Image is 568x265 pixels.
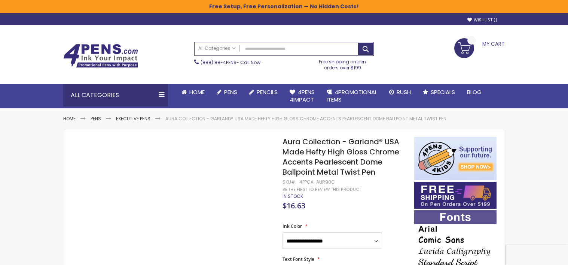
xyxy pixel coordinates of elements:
[283,256,314,262] span: Text Font Style
[116,115,150,122] a: Executive Pens
[283,179,296,185] strong: SKU
[284,84,321,108] a: 4Pens4impact
[257,88,278,96] span: Pencils
[283,136,399,177] span: Aura Collection - Garland® USA Made Hefty High Gloss Chrome Accents Pearlescent Dome Ballpoint Me...
[175,84,211,100] a: Home
[63,44,138,68] img: 4Pens Custom Pens and Promotional Products
[283,193,303,199] span: In stock
[201,59,236,66] a: (888) 88-4PENS
[211,84,243,100] a: Pens
[283,187,361,192] a: Be the first to review this product
[283,193,303,199] div: Availability
[299,179,335,185] div: 4PPCA-AUR90C
[201,59,262,66] span: - Call Now!
[461,84,488,100] a: Blog
[327,88,377,103] span: 4PROMOTIONAL ITEMS
[431,88,455,96] span: Specials
[414,137,497,180] img: 4pens 4 kids
[195,42,239,55] a: All Categories
[198,45,236,51] span: All Categories
[506,245,568,265] iframe: Google Customer Reviews
[165,116,446,122] li: Aura Collection - Garland® USA Made Hefty High Gloss Chrome Accents Pearlescent Dome Ballpoint Me...
[63,84,168,106] div: All Categories
[290,88,315,103] span: 4Pens 4impact
[63,115,76,122] a: Home
[91,115,101,122] a: Pens
[311,56,374,71] div: Free shipping on pen orders over $199
[224,88,237,96] span: Pens
[283,223,302,229] span: Ink Color
[283,201,305,211] span: $16.63
[467,88,482,96] span: Blog
[321,84,383,108] a: 4PROMOTIONALITEMS
[383,84,417,100] a: Rush
[243,84,284,100] a: Pencils
[467,17,497,23] a: Wishlist
[417,84,461,100] a: Specials
[414,182,497,209] img: Free shipping on orders over $199
[189,88,205,96] span: Home
[397,88,411,96] span: Rush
